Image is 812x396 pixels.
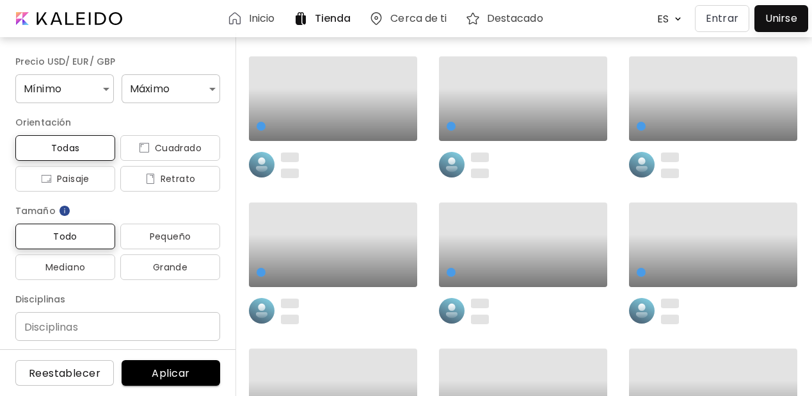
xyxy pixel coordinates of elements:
[26,260,105,275] span: Mediano
[487,13,543,24] h6: Destacado
[120,166,220,192] button: iconRetrato
[26,171,105,186] span: Paisaje
[15,292,220,307] h6: Disciplinas
[15,166,115,192] button: iconPaisaje
[390,13,447,24] h6: Cerca de ti
[15,360,114,386] button: Reestablecer
[26,229,105,244] span: Todo
[120,224,220,249] button: Pequeño
[15,203,220,219] h6: Tamaño
[26,140,105,156] span: Todas
[122,360,220,386] button: Aplicar
[706,11,738,26] p: Entrar
[15,115,220,130] h6: Orientación
[15,54,220,69] h6: Precio USD/ EUR/ GBP
[293,11,356,26] a: Tienda
[120,254,220,280] button: Grande
[131,229,210,244] span: Pequeño
[465,11,548,26] a: Destacado
[145,174,155,184] img: icon
[249,13,275,24] h6: Inicio
[15,224,115,249] button: Todo
[131,260,210,275] span: Grande
[369,11,452,26] a: Cerca de ti
[132,367,210,380] span: Aplicar
[26,367,104,380] span: Reestablecer
[120,135,220,161] button: iconCuadrado
[227,11,280,26] a: Inicio
[131,140,210,156] span: Cuadrado
[754,5,808,32] a: Unirse
[15,135,115,161] button: Todas
[131,171,210,186] span: Retrato
[651,8,671,30] div: ES
[139,143,150,153] img: icon
[315,13,351,24] h6: Tienda
[122,74,220,103] div: Máximo
[15,254,115,280] button: Mediano
[41,174,52,184] img: icon
[15,74,114,103] div: Mínimo
[58,204,71,217] img: info
[671,13,685,25] img: arrow down
[695,5,749,32] button: Entrar
[695,5,754,32] a: Entrar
